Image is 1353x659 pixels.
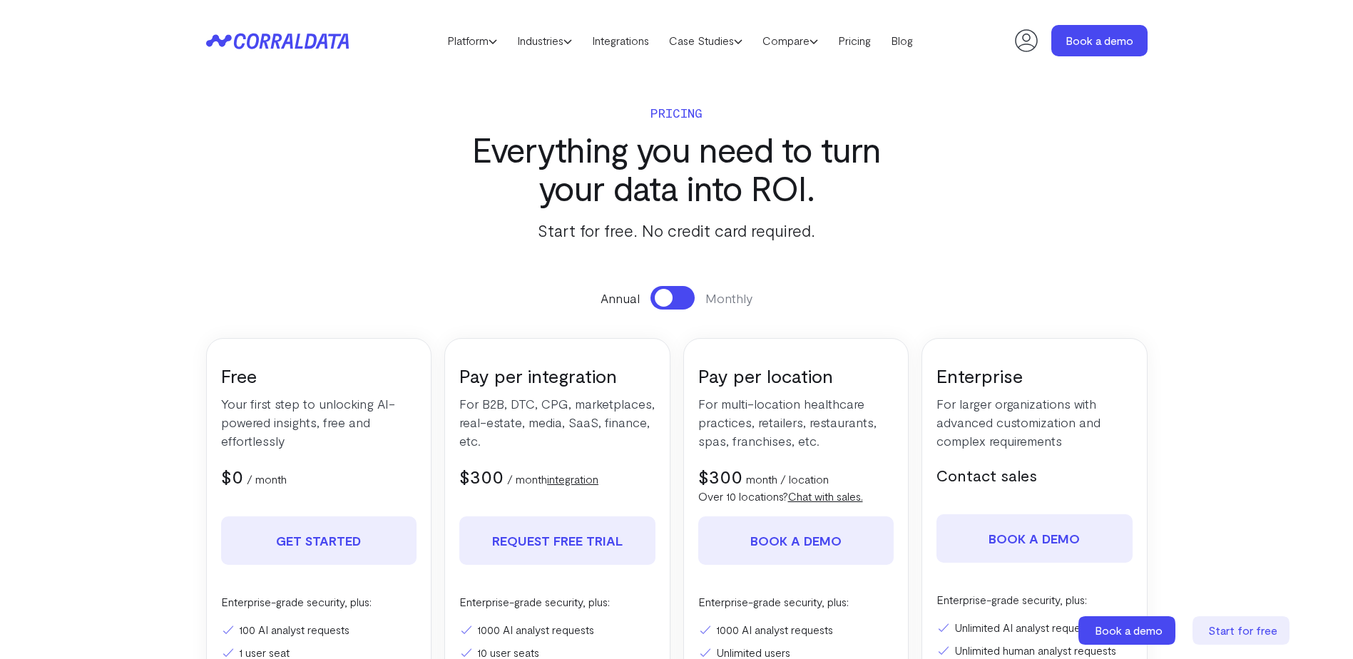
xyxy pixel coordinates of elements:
[459,516,655,565] a: REQUEST FREE TRIAL
[507,471,598,488] p: / month
[936,394,1133,450] p: For larger organizations with advanced customization and complex requirements
[601,289,640,307] span: Annual
[221,394,417,450] p: Your first step to unlocking AI-powered insights, free and effortlessly
[445,218,909,243] p: Start for free. No credit card required.
[936,642,1133,659] li: Unlimited human analyst requests
[698,364,894,387] h3: Pay per location
[582,30,659,51] a: Integrations
[459,621,655,638] li: 1000 AI analyst requests
[221,593,417,611] p: Enterprise-grade security, plus:
[547,472,598,486] a: integration
[1078,616,1178,645] a: Book a demo
[445,103,909,123] p: Pricing
[752,30,828,51] a: Compare
[459,593,655,611] p: Enterprise-grade security, plus:
[459,465,504,487] span: $300
[1051,25,1148,56] a: Book a demo
[221,364,417,387] h3: Free
[1193,616,1292,645] a: Start for free
[437,30,507,51] a: Platform
[828,30,881,51] a: Pricing
[247,471,287,488] p: / month
[459,394,655,450] p: For B2B, DTC, CPG, marketplaces, real-estate, media, SaaS, finance, etc.
[788,489,863,503] a: Chat with sales.
[221,465,243,487] span: $0
[221,621,417,638] li: 100 AI analyst requests
[936,364,1133,387] h3: Enterprise
[698,488,894,505] p: Over 10 locations?
[698,593,894,611] p: Enterprise-grade security, plus:
[698,621,894,638] li: 1000 AI analyst requests
[936,464,1133,486] h5: Contact sales
[936,591,1133,608] p: Enterprise-grade security, plus:
[705,289,752,307] span: Monthly
[936,619,1133,636] li: Unlimited AI analyst requests
[221,516,417,565] a: Get Started
[507,30,582,51] a: Industries
[445,130,909,207] h3: Everything you need to turn your data into ROI.
[698,465,742,487] span: $300
[459,364,655,387] h3: Pay per integration
[659,30,752,51] a: Case Studies
[936,514,1133,563] a: Book a demo
[698,394,894,450] p: For multi-location healthcare practices, retailers, restaurants, spas, franchises, etc.
[1208,623,1277,637] span: Start for free
[698,516,894,565] a: Book a demo
[881,30,923,51] a: Blog
[1095,623,1163,637] span: Book a demo
[746,471,829,488] p: month / location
